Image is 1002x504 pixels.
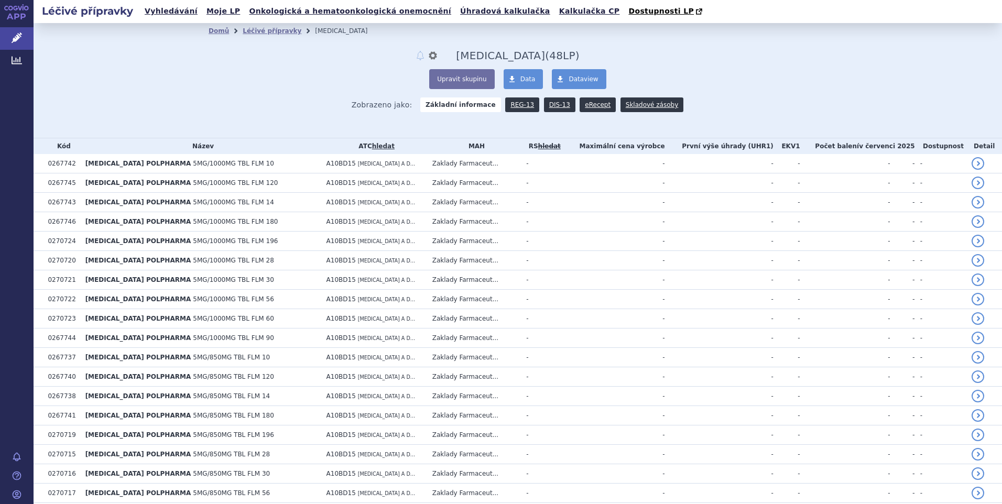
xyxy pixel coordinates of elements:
td: - [521,173,563,193]
a: detail [972,157,984,170]
span: [MEDICAL_DATA] A D... [358,393,415,399]
td: Zaklady Farmaceut... [427,445,521,464]
td: - [521,387,563,406]
td: - [563,328,665,348]
td: Zaklady Farmaceut... [427,367,521,387]
th: RS [521,138,563,154]
td: Zaklady Farmaceut... [427,193,521,212]
span: 5MG/1000MG TBL FLM 60 [193,315,274,322]
a: hledat [372,143,395,150]
a: Skladové zásoby [620,97,683,112]
td: - [915,348,967,367]
span: 5MG/850MG TBL FLM 10 [193,354,270,361]
td: - [915,309,967,328]
a: Kalkulačka CP [556,4,623,18]
td: - [521,270,563,290]
td: - [890,484,915,503]
span: [MEDICAL_DATA] POLPHARMA [85,489,191,497]
td: - [563,406,665,425]
span: [MEDICAL_DATA] A D... [358,161,415,167]
td: - [563,309,665,328]
span: A10BD15 [326,431,356,439]
td: 0267737 [42,348,80,367]
td: - [915,270,967,290]
td: - [800,270,890,290]
td: 0270717 [42,484,80,503]
td: - [665,290,774,309]
span: [MEDICAL_DATA] A D... [358,219,415,225]
span: 5MG/850MG TBL FLM 196 [193,431,274,439]
td: - [665,367,774,387]
span: A10BD15 [326,160,356,167]
td: Zaklady Farmaceut... [427,309,521,328]
td: - [774,328,800,348]
td: - [563,251,665,270]
td: - [915,193,967,212]
del: hledat [538,143,561,150]
a: Moje LP [203,4,243,18]
td: - [800,406,890,425]
span: 5MG/850MG TBL FLM 180 [193,412,274,419]
span: A10BD15 [326,179,356,187]
span: [MEDICAL_DATA] POLPHARMA [85,451,191,458]
a: detail [972,235,984,247]
span: [MEDICAL_DATA] A D... [358,258,415,264]
td: - [774,212,800,232]
td: 0270724 [42,232,80,251]
td: - [521,154,563,173]
td: - [521,425,563,445]
td: 0270719 [42,425,80,445]
td: - [665,212,774,232]
span: Dataview [569,75,598,83]
td: - [774,251,800,270]
span: ( LP) [545,49,579,62]
td: 0270720 [42,251,80,270]
th: ATC [321,138,427,154]
td: Zaklady Farmaceut... [427,232,521,251]
span: [MEDICAL_DATA] A D... [358,413,415,419]
a: Domů [209,27,229,35]
td: - [890,290,915,309]
span: [MEDICAL_DATA] A D... [358,238,415,244]
td: - [800,173,890,193]
span: [MEDICAL_DATA] A D... [358,355,415,360]
td: 0267738 [42,387,80,406]
span: 5MG/1000MG TBL FLM 56 [193,295,274,303]
th: Název [80,138,321,154]
td: - [774,270,800,290]
span: A10BD15 [326,412,356,419]
td: - [800,464,890,484]
td: 0270721 [42,270,80,290]
span: [MEDICAL_DATA] POLPHARMA [85,392,191,400]
a: vyhledávání neobsahuje žádnou platnou referenční skupinu [538,143,561,150]
span: Dostupnosti LP [628,7,694,15]
td: - [521,328,563,348]
span: 5MG/1000MG TBL FLM 120 [193,179,278,187]
span: [MEDICAL_DATA] A D... [358,316,415,322]
td: - [563,232,665,251]
td: - [665,348,774,367]
td: - [800,367,890,387]
button: Upravit skupinu [429,69,494,89]
span: [MEDICAL_DATA] POLPHARMA [85,373,191,380]
td: - [890,232,915,251]
span: A10BD15 [326,451,356,458]
td: - [563,464,665,484]
td: - [774,367,800,387]
td: - [800,484,890,503]
td: - [665,173,774,193]
td: - [665,270,774,290]
th: Detail [966,138,1002,154]
span: [MEDICAL_DATA] POLPHARMA [85,334,191,342]
a: detail [972,429,984,441]
a: detail [972,273,984,286]
h2: Léčivé přípravky [34,4,141,18]
th: Kód [42,138,80,154]
span: [MEDICAL_DATA] POLPHARMA [85,218,191,225]
a: eRecept [580,97,616,112]
td: Zaklady Farmaceut... [427,212,521,232]
a: detail [972,293,984,305]
span: [MEDICAL_DATA] POLPHARMA [85,295,191,303]
td: - [774,425,800,445]
td: - [521,484,563,503]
